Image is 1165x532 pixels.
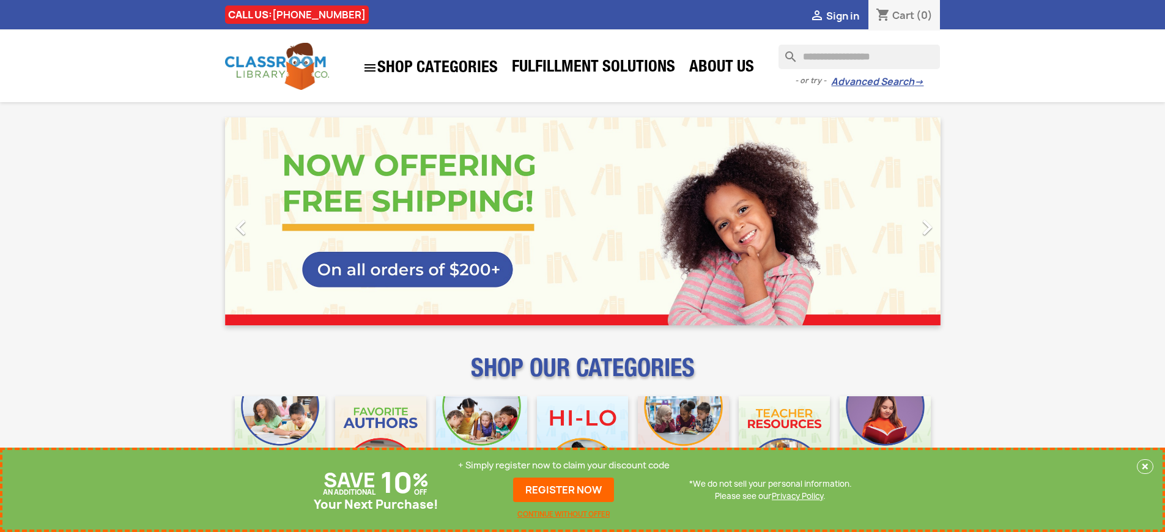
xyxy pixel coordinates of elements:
span: - or try - [795,75,831,87]
a: About Us [683,56,760,81]
a: Previous [225,117,333,325]
i: search [779,45,793,59]
img: CLC_Phonics_And_Decodables_Mobile.jpg [436,396,527,487]
i: shopping_cart [876,9,890,23]
img: CLC_Dyslexia_Mobile.jpg [840,396,931,487]
img: CLC_Favorite_Authors_Mobile.jpg [335,396,426,487]
span: → [914,76,923,88]
ul: Carousel container [225,117,941,325]
input: Search [779,45,940,69]
img: CLC_Teacher_Resources_Mobile.jpg [739,396,830,487]
a: [PHONE_NUMBER] [272,8,366,21]
span: (0) [916,9,933,22]
span: Cart [892,9,914,22]
img: Classroom Library Company [225,43,329,90]
a: Next [833,117,941,325]
img: CLC_Bulk_Mobile.jpg [235,396,326,487]
img: CLC_Fiction_Nonfiction_Mobile.jpg [638,396,729,487]
i:  [912,212,942,243]
a: Fulfillment Solutions [506,56,681,81]
a:  Sign in [810,9,859,23]
i:  [810,9,824,24]
a: Advanced Search→ [831,76,923,88]
i:  [226,212,256,243]
div: CALL US: [225,6,369,24]
p: SHOP OUR CATEGORIES [225,364,941,386]
a: SHOP CATEGORIES [357,54,504,81]
i:  [363,61,377,75]
img: CLC_HiLo_Mobile.jpg [537,396,628,487]
span: Sign in [826,9,859,23]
